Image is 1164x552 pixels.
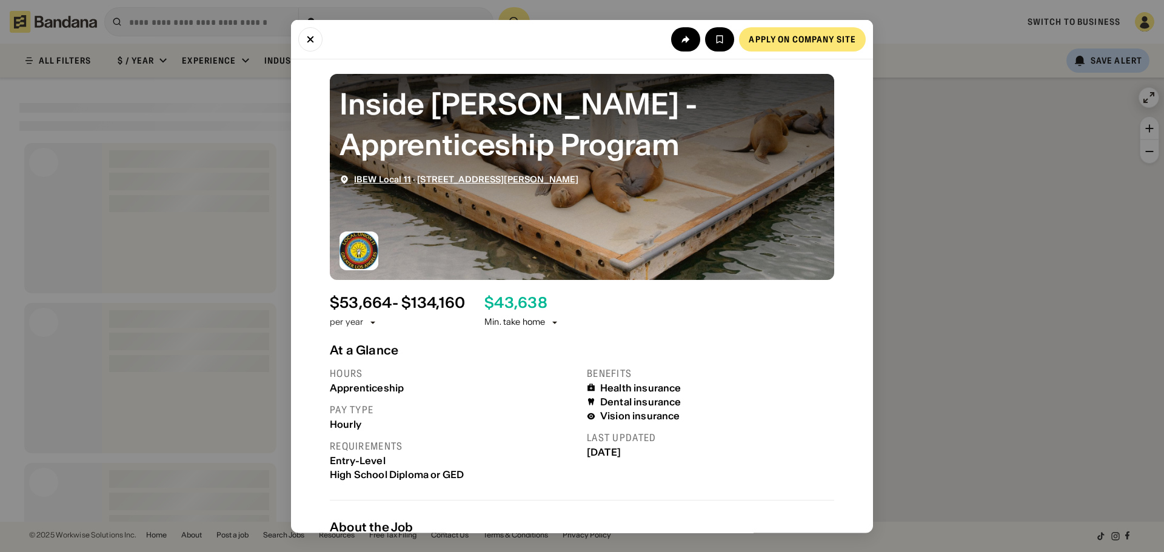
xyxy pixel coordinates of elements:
a: [STREET_ADDRESS][PERSON_NAME] [417,173,578,184]
div: Pay type [330,403,577,416]
div: Health insurance [600,382,681,393]
div: Entry-Level [330,454,577,466]
div: Apply on company site [749,35,856,43]
div: Vision insurance [600,410,680,422]
button: Close [298,27,323,51]
div: Apprenticeship [330,382,577,393]
div: Inside Wireman - Apprenticeship Program [339,83,824,164]
div: per year [330,316,363,328]
div: High School Diploma or GED [330,468,577,480]
div: [DATE] [587,447,834,458]
div: Hourly [330,418,577,430]
div: · [354,174,578,184]
div: At a Glance [330,342,834,357]
div: Benefits [587,367,834,379]
div: $ 53,664 - $134,160 [330,294,465,311]
a: IBEW Local 11 [354,173,411,184]
div: Dental insurance [600,396,681,407]
div: $ 43,638 [484,294,547,311]
div: Min. take home [484,316,560,328]
img: IBEW Local 11 logo [339,231,378,270]
a: Apply on company site [739,27,866,51]
div: Last updated [587,431,834,444]
div: Requirements [330,439,577,452]
div: Hours [330,367,577,379]
div: About the Job [330,520,834,534]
